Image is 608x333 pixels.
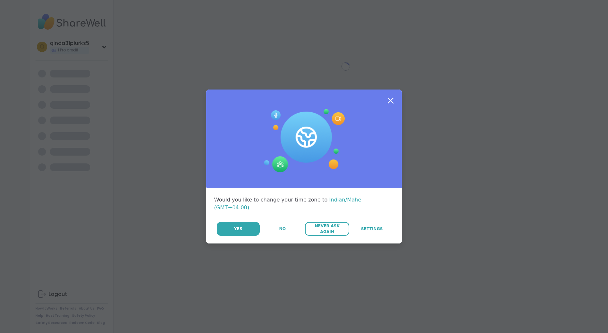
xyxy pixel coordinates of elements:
[234,226,242,232] span: Yes
[308,223,346,235] span: Never Ask Again
[214,196,394,212] div: Would you like to change your time zone to
[305,222,349,236] button: Never Ask Again
[361,226,383,232] span: Settings
[217,222,260,236] button: Yes
[279,226,286,232] span: No
[263,109,345,173] img: Session Experience
[350,222,394,236] a: Settings
[260,222,304,236] button: No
